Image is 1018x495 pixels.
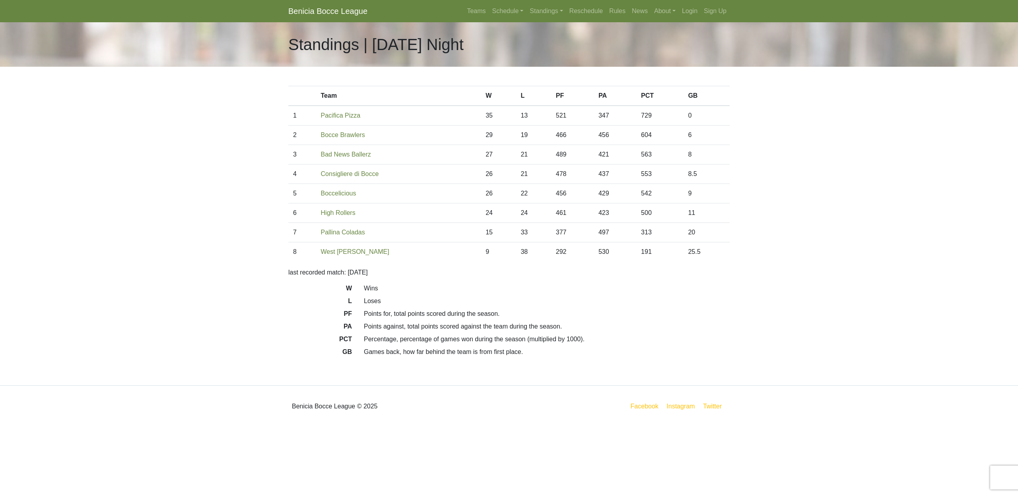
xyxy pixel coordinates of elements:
dd: Games back, how far behind the team is from first place. [358,347,736,357]
a: Teams [464,3,489,19]
td: 461 [551,203,594,223]
a: Pacifica Pizza [321,112,361,119]
td: 5 [288,184,316,203]
dd: Points against, total points scored against the team during the season. [358,322,736,331]
a: Benicia Bocce League [288,3,367,19]
td: 9 [683,184,730,203]
td: 21 [516,164,551,184]
td: 423 [594,203,636,223]
td: 9 [481,242,516,262]
td: 313 [636,223,683,242]
dd: Loses [358,296,736,306]
td: 26 [481,164,516,184]
td: 24 [516,203,551,223]
td: 429 [594,184,636,203]
td: 521 [551,106,594,126]
dt: PA [282,322,358,335]
dd: Points for, total points scored during the season. [358,309,736,319]
th: W [481,86,516,106]
th: Team [316,86,481,106]
td: 456 [594,126,636,145]
td: 456 [551,184,594,203]
th: PA [594,86,636,106]
dd: Percentage, percentage of games won during the season (multiplied by 1000). [358,335,736,344]
td: 33 [516,223,551,242]
td: 35 [481,106,516,126]
td: 38 [516,242,551,262]
td: 497 [594,223,636,242]
a: Bad News Ballerz [321,151,371,158]
td: 1 [288,106,316,126]
a: Standings [526,3,566,19]
td: 421 [594,145,636,164]
a: News [629,3,651,19]
td: 15 [481,223,516,242]
td: 478 [551,164,594,184]
a: Pallina Coladas [321,229,365,236]
a: Login [679,3,701,19]
th: PCT [636,86,683,106]
th: L [516,86,551,106]
td: 530 [594,242,636,262]
td: 19 [516,126,551,145]
td: 2 [288,126,316,145]
td: 553 [636,164,683,184]
td: 8.5 [683,164,730,184]
td: 191 [636,242,683,262]
a: Boccelicious [321,190,356,197]
a: Twitter [701,401,728,411]
a: About [651,3,679,19]
a: Bocce Brawlers [321,131,365,138]
td: 7 [288,223,316,242]
td: 466 [551,126,594,145]
dd: Wins [358,284,736,293]
th: PF [551,86,594,106]
td: 0 [683,106,730,126]
a: Facebook [629,401,660,411]
dt: L [282,296,358,309]
h1: Standings | [DATE] Night [288,35,464,54]
td: 437 [594,164,636,184]
td: 292 [551,242,594,262]
td: 25.5 [683,242,730,262]
td: 8 [288,242,316,262]
a: Instagram [665,401,696,411]
td: 21 [516,145,551,164]
td: 542 [636,184,683,203]
dt: PCT [282,335,358,347]
a: West [PERSON_NAME] [321,248,389,255]
td: 489 [551,145,594,164]
td: 604 [636,126,683,145]
td: 13 [516,106,551,126]
a: Reschedule [566,3,606,19]
td: 563 [636,145,683,164]
td: 29 [481,126,516,145]
div: Benicia Bocce League © 2025 [282,392,509,421]
td: 6 [288,203,316,223]
dt: PF [282,309,358,322]
a: Sign Up [701,3,730,19]
td: 8 [683,145,730,164]
td: 347 [594,106,636,126]
dt: W [282,284,358,296]
p: last recorded match: [DATE] [288,268,730,277]
td: 11 [683,203,730,223]
a: Consigliere di Bocce [321,170,379,177]
a: Schedule [489,3,527,19]
a: High Rollers [321,209,356,216]
td: 26 [481,184,516,203]
td: 20 [683,223,730,242]
td: 6 [683,126,730,145]
td: 27 [481,145,516,164]
th: GB [683,86,730,106]
td: 377 [551,223,594,242]
dt: GB [282,347,358,360]
a: Rules [606,3,629,19]
td: 729 [636,106,683,126]
td: 24 [481,203,516,223]
td: 4 [288,164,316,184]
td: 3 [288,145,316,164]
td: 22 [516,184,551,203]
td: 500 [636,203,683,223]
